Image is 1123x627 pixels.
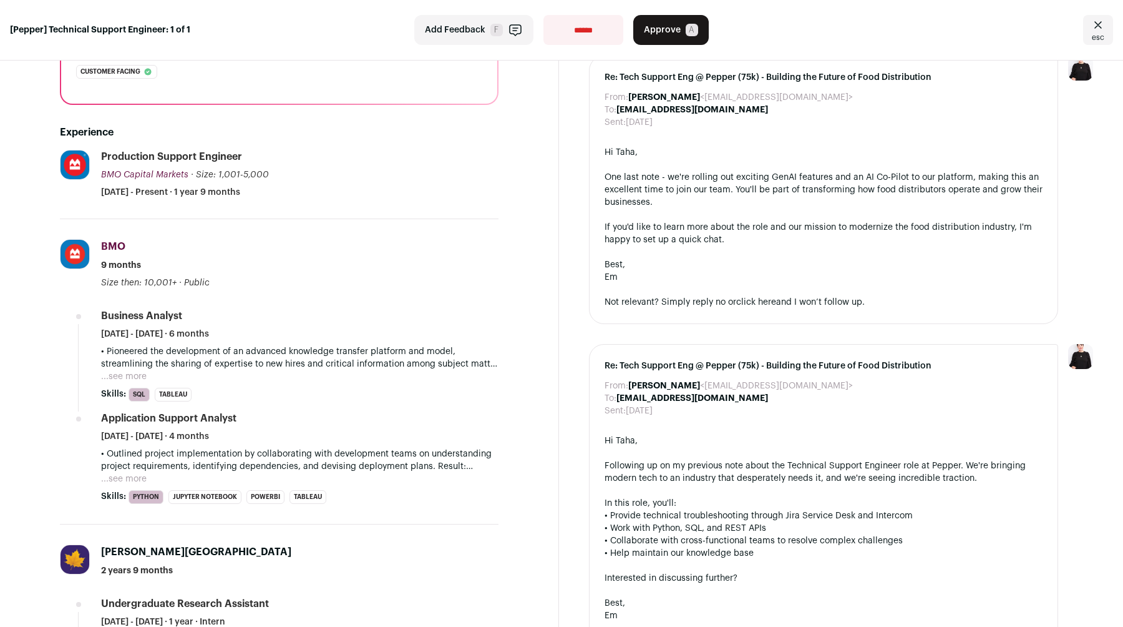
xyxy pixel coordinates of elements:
span: A [686,24,698,36]
div: • Work with Python, SQL, and REST APIs [605,522,1043,535]
span: esc [1092,32,1104,42]
h2: Experience [60,125,498,140]
span: [DATE] - [DATE] · 4 months [101,430,209,443]
li: SQL [129,388,150,402]
img: 5da9a8e1d5ab94cf1b22623bf9c9621985fd8a3a35a1adb09ea692dd9785d673.jpg [61,151,89,179]
span: Skills: [101,490,126,503]
div: • Help maintain our knowledge base [605,547,1043,560]
div: Hi Taha, One last note - we're rolling out exciting GenAI features and an AI Co-Pilot to our plat... [605,146,1043,309]
div: • Provide technical troubleshooting through Jira Service Desk and Intercom [605,510,1043,522]
span: Add Feedback [425,24,485,36]
dt: Sent: [605,405,626,417]
img: 979337aa45fefed1c44928ef17ae43019fb4dad45c9cd4306a697e3fc5ffc8a9.jpg [61,545,89,574]
li: Tableau [155,388,192,402]
li: Tableau [289,490,326,504]
span: Approve [644,24,681,36]
b: [EMAIL_ADDRESS][DOMAIN_NAME] [616,106,768,114]
button: ...see more [101,473,147,485]
div: Hi Taha, [605,435,1043,447]
span: [PERSON_NAME][GEOGRAPHIC_DATA] [101,547,291,557]
li: Jupyter Notebook [168,490,241,504]
div: Production Support Engineer [101,150,242,164]
b: [EMAIL_ADDRESS][DOMAIN_NAME] [616,394,768,403]
div: In this role, you'll: [605,497,1043,510]
span: 2 years 9 months [101,565,173,577]
div: Best, [605,597,1043,610]
div: • Collaborate with cross-functional teams to resolve complex challenges [605,535,1043,547]
span: BMO [101,242,125,252]
a: Close [1083,15,1113,45]
dt: To: [605,392,616,405]
div: Following up on my previous note about the Technical Support Engineer role at Pepper. We're bring... [605,460,1043,485]
span: Re: Tech Support Eng @ Pepper (75k) - Building the Future of Food Distribution [605,71,1043,84]
dd: <[EMAIL_ADDRESS][DOMAIN_NAME]> [628,380,853,392]
div: Undergraduate Research Assistant [101,597,269,611]
span: · Size: 1,001-5,000 [191,170,269,179]
div: Interested in discussing further? [605,572,1043,585]
dd: <[EMAIL_ADDRESS][DOMAIN_NAME]> [628,91,853,104]
strong: [Pepper] Technical Support Engineer: 1 of 1 [10,24,190,36]
p: • Outlined project implementation by collaborating with development teams on understanding projec... [101,448,498,473]
button: Approve A [633,15,709,45]
span: Public [184,279,210,287]
span: F [490,24,503,36]
dt: From: [605,380,628,392]
span: BMO Capital Markets [101,170,188,179]
span: Size then: 10,001+ [101,279,177,287]
li: Python [129,490,163,504]
div: Em [605,610,1043,622]
dd: [DATE] [626,405,653,417]
span: Skills: [101,388,126,400]
span: [DATE] - [DATE] · 6 months [101,328,209,340]
dd: [DATE] [626,116,653,129]
b: [PERSON_NAME] [628,382,700,390]
div: Business Analyst [101,309,182,323]
span: [DATE] - Present · 1 year 9 months [101,186,240,199]
img: 9240684-medium_jpg [1068,344,1093,369]
dt: Sent: [605,116,626,129]
p: • Pioneered the development of an advanced knowledge transfer platform and model, streamlining th... [101,345,498,370]
li: PowerBI [246,490,284,504]
span: 9 months [101,259,141,272]
img: 9240684-medium_jpg [1068,56,1093,81]
button: Add Feedback F [414,15,533,45]
dt: From: [605,91,628,104]
b: [PERSON_NAME] [628,93,700,102]
img: 85ae834aa15d660fc92ad79ba4bbeec72cd0392e3fbec3cbc8b6410c7988cb83.jpg [61,240,89,269]
dt: To: [605,104,616,116]
span: Customer facing [80,66,140,78]
a: click here [736,298,776,307]
span: · [179,277,182,289]
button: ...see more [101,370,147,383]
span: Re: Tech Support Eng @ Pepper (75k) - Building the Future of Food Distribution [605,360,1043,372]
div: Application Support Analyst [101,412,236,425]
